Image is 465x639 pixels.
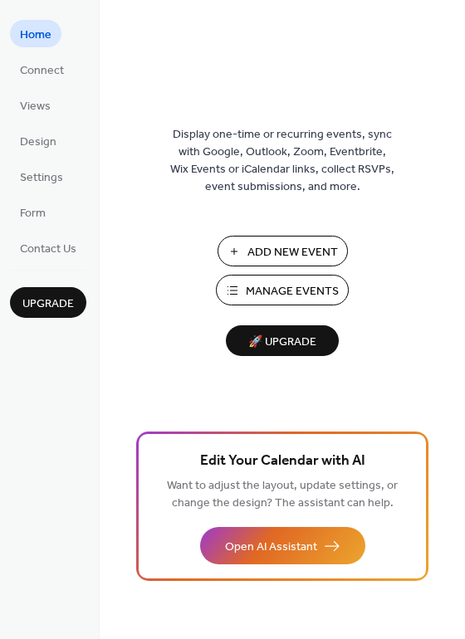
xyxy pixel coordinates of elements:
[20,134,56,151] span: Design
[10,127,66,154] a: Design
[225,539,317,556] span: Open AI Assistant
[10,287,86,318] button: Upgrade
[167,475,398,515] span: Want to adjust the layout, update settings, or change the design? The assistant can help.
[20,205,46,222] span: Form
[20,27,51,44] span: Home
[226,325,339,356] button: 🚀 Upgrade
[10,198,56,226] a: Form
[246,283,339,300] span: Manage Events
[216,275,349,305] button: Manage Events
[247,244,338,261] span: Add New Event
[200,450,365,473] span: Edit Your Calendar with AI
[170,126,394,196] span: Display one-time or recurring events, sync with Google, Outlook, Zoom, Eventbrite, Wix Events or ...
[20,98,51,115] span: Views
[10,56,74,83] a: Connect
[20,241,76,258] span: Contact Us
[236,331,329,354] span: 🚀 Upgrade
[10,234,86,261] a: Contact Us
[10,91,61,119] a: Views
[10,163,73,190] a: Settings
[20,62,64,80] span: Connect
[20,169,63,187] span: Settings
[10,20,61,47] a: Home
[200,527,365,564] button: Open AI Assistant
[22,295,74,313] span: Upgrade
[218,236,348,266] button: Add New Event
